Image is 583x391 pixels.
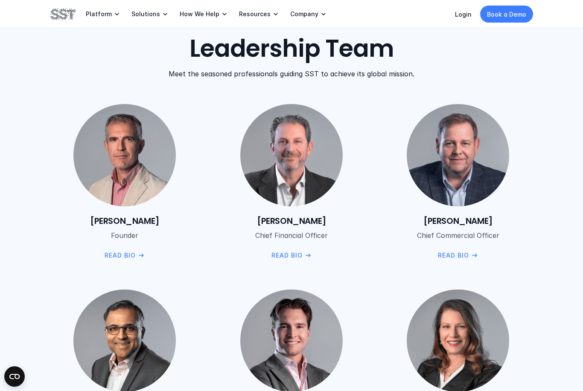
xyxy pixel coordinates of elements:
[131,10,160,18] p: Solutions
[383,215,533,227] h6: [PERSON_NAME]
[455,11,472,18] a: Login
[487,10,526,19] p: Book a Demo
[438,251,469,260] p: Read Bio
[180,10,219,18] p: How We Help
[290,10,318,18] p: Company
[407,104,510,206] img: John Downey headshot
[86,10,112,18] p: Platform
[50,35,533,63] h2: Leadership Team
[217,215,367,227] h6: [PERSON_NAME]
[271,251,302,260] p: Read Bio
[169,68,414,78] p: Meet the seasoned professionals guiding SST to achieve its global mission.
[50,7,76,21] img: SST logo
[406,230,510,240] p: Chief Commercial Officer
[105,251,136,260] p: Read Bio
[239,230,344,240] p: Chief Financial Officer
[73,104,176,206] img: Teodor Grantcharov headshot
[73,230,177,240] p: Founder
[50,215,200,227] h6: [PERSON_NAME]
[240,104,343,206] img: Dino Ewing headshot
[239,10,271,18] p: Resources
[480,6,533,23] a: Book a Demo
[263,20,321,29] p: OUR EXECUTIVES
[4,366,25,387] button: Open CMP widget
